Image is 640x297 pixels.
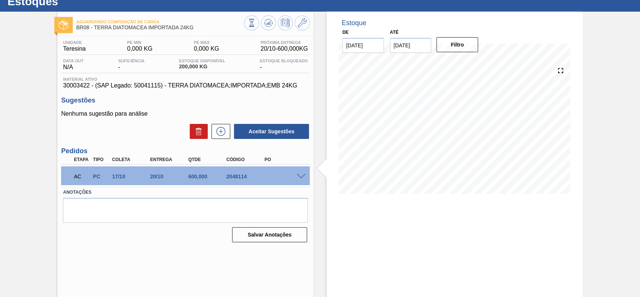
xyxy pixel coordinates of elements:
div: PO [262,157,305,162]
span: 0,000 KG [194,45,219,52]
span: Data out [63,59,84,63]
span: Estoque Bloqueado [260,59,308,63]
div: 2048114 [225,173,267,179]
span: PE MAX [194,40,219,45]
div: 20/10/2025 [148,173,190,179]
button: Ir ao Master Data / Geral [295,15,310,30]
div: N/A [61,59,85,71]
div: Pedido de Compra [91,173,111,179]
span: Material ativo [63,77,308,81]
div: Qtde [186,157,229,162]
input: dd/mm/yyyy [342,38,384,53]
h3: Sugestões [61,96,310,104]
div: 17/10/2025 [110,173,153,179]
span: Unidade [63,40,85,45]
label: Até [390,30,399,35]
span: 0,000 KG [127,45,153,52]
h3: Pedidos [61,147,310,155]
p: AC [74,173,90,179]
div: Estoque [342,19,366,27]
div: Nova sugestão [208,124,230,139]
button: Visão Geral dos Estoques [244,15,259,30]
span: Teresina [63,45,85,52]
div: Aceitar Sugestões [230,123,310,140]
div: - [116,59,146,71]
span: PE MIN [127,40,153,45]
span: 20/10 - 600,000 KG [261,45,308,52]
div: Coleta [110,157,153,162]
div: Código [225,157,267,162]
div: 600,000 [186,173,229,179]
div: - [258,59,310,71]
input: dd/mm/yyyy [390,38,432,53]
div: Tipo [91,157,111,162]
span: Estoque Disponível [179,59,225,63]
div: Entrega [148,157,190,162]
img: Ícone [59,20,68,30]
p: Nenhuma sugestão para análise [61,110,310,117]
span: 200,000 KG [179,64,225,69]
button: Programar Estoque [278,15,293,30]
button: Salvar Anotações [232,227,307,242]
span: BR08 - TERRA DIATOMACEA IMPORTADA 24KG [76,25,244,30]
span: Aguardando Composição de Carga [76,20,244,24]
span: Suficiência [118,59,144,63]
span: 30003422 - (SAP Legado: 50041115) - TERRA DIATOMACEA;IMPORTADA;EMB 24KG [63,82,308,89]
button: Atualizar Gráfico [261,15,276,30]
span: Próxima Entrega [261,40,308,45]
div: Aguardando Composição de Carga [72,168,91,185]
div: Excluir Sugestões [186,124,208,139]
button: Filtro [436,37,478,52]
label: De [342,30,349,35]
div: Etapa [72,157,91,162]
label: Anotações [63,187,308,198]
button: Aceitar Sugestões [234,124,309,139]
